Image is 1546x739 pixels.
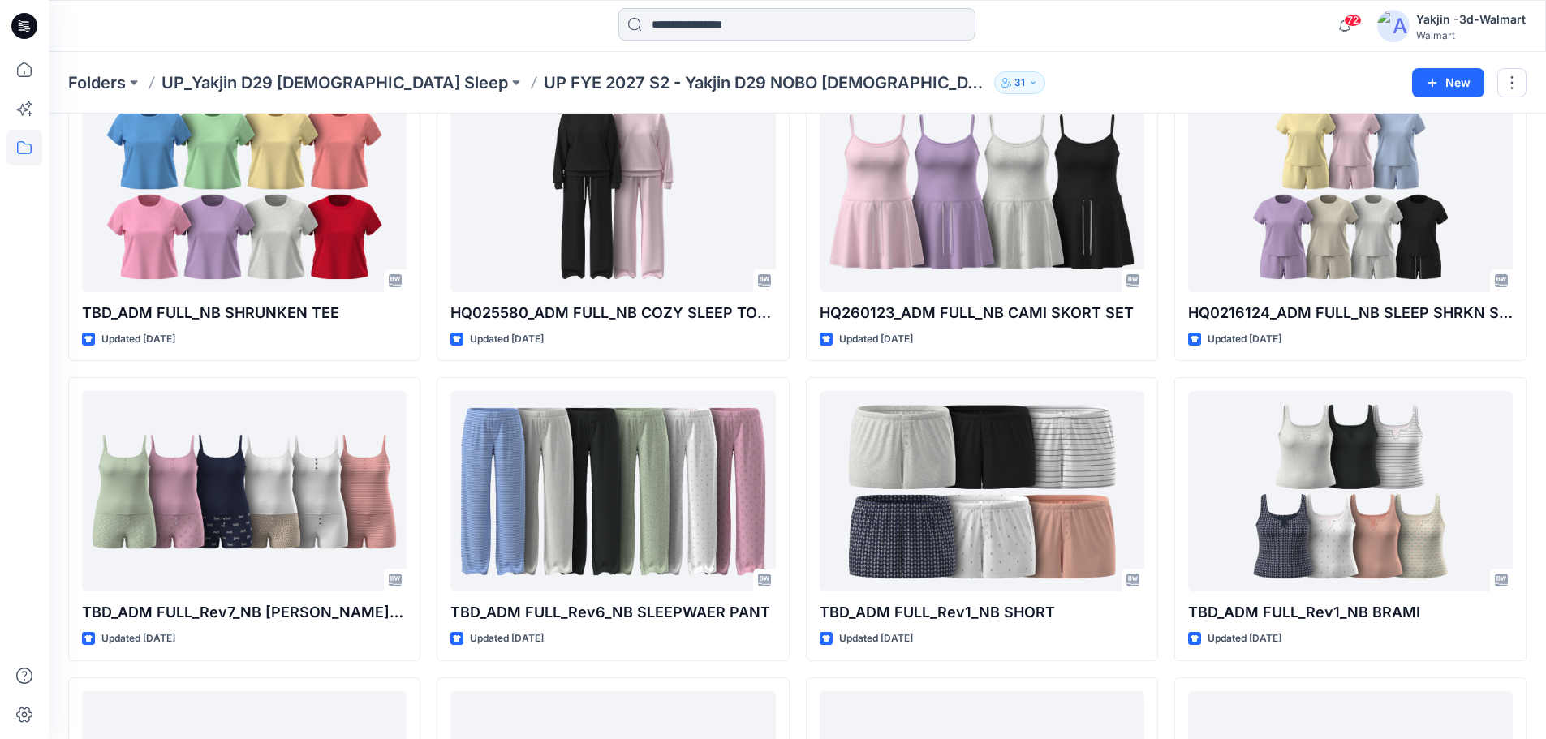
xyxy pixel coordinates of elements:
a: HQ0216124_ADM FULL_NB SLEEP SHRKN SHORT SET [1188,92,1513,292]
p: TBD_ADM FULL_Rev6_NB SLEEPWAER PANT [450,601,775,624]
p: Updated [DATE] [101,630,175,647]
button: New [1412,68,1484,97]
p: TBD_ADM FULL_Rev7_NB [PERSON_NAME] SET [82,601,407,624]
span: 72 [1344,14,1362,27]
a: TBD_ADM FULL_Rev6_NB SLEEPWAER PANT [450,391,775,591]
p: TBD_ADM FULL_Rev1_NB SHORT [820,601,1144,624]
p: Updated [DATE] [470,630,544,647]
div: Yakjin -3d-Walmart [1416,10,1526,29]
img: avatar [1377,10,1410,42]
p: Updated [DATE] [1208,630,1281,647]
a: TBD_ADM FULL_NB SHRUNKEN TEE [82,92,407,292]
button: 31 [994,71,1045,94]
p: Updated [DATE] [1208,331,1281,348]
p: 31 [1014,74,1025,92]
p: HQ025580_ADM FULL_NB COZY SLEEP TOP PANT [450,302,775,324]
p: Updated [DATE] [839,630,913,647]
p: TBD_ADM FULL_Rev1_NB BRAMI [1188,601,1513,624]
p: Updated [DATE] [839,331,913,348]
a: TBD_ADM FULL_Rev7_NB CAMI BOXER SET [82,391,407,591]
a: Folders [68,71,126,94]
p: UP FYE 2027 S2 - Yakjin D29 NOBO [DEMOGRAPHIC_DATA] Sleepwear [544,71,988,94]
a: HQ260123_ADM FULL_NB CAMI SKORT SET [820,92,1144,292]
p: HQ0216124_ADM FULL_NB SLEEP SHRKN SHORT SET [1188,302,1513,324]
a: TBD_ADM FULL_Rev1_NB SHORT [820,391,1144,591]
a: TBD_ADM FULL_Rev1_NB BRAMI [1188,391,1513,591]
p: Updated [DATE] [101,331,175,348]
p: HQ260123_ADM FULL_NB CAMI SKORT SET [820,302,1144,324]
a: HQ025580_ADM FULL_NB COZY SLEEP TOP PANT [450,92,775,292]
a: UP_Yakjin D29 [DEMOGRAPHIC_DATA] Sleep [161,71,508,94]
p: TBD_ADM FULL_NB SHRUNKEN TEE [82,302,407,324]
p: Updated [DATE] [470,331,544,348]
div: Walmart [1416,29,1526,41]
